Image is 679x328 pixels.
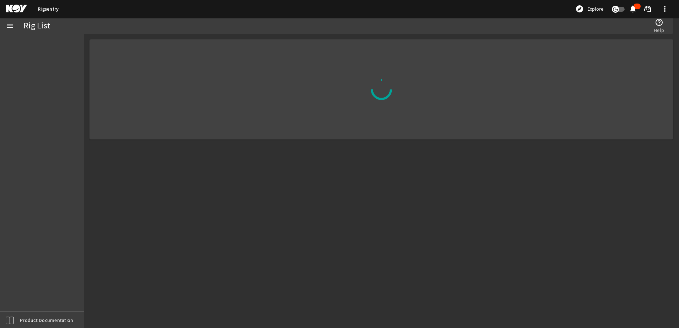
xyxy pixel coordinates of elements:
button: Explore [572,3,606,15]
span: Explore [587,5,603,12]
mat-icon: notifications [629,5,637,13]
mat-icon: support_agent [643,5,652,13]
span: Help [654,27,664,34]
button: more_vert [656,0,673,17]
span: Product Documentation [20,317,73,324]
div: Rig List [23,22,50,29]
mat-icon: menu [6,22,14,30]
mat-icon: help_outline [655,18,663,27]
mat-icon: explore [575,5,584,13]
a: Rigsentry [38,6,59,12]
